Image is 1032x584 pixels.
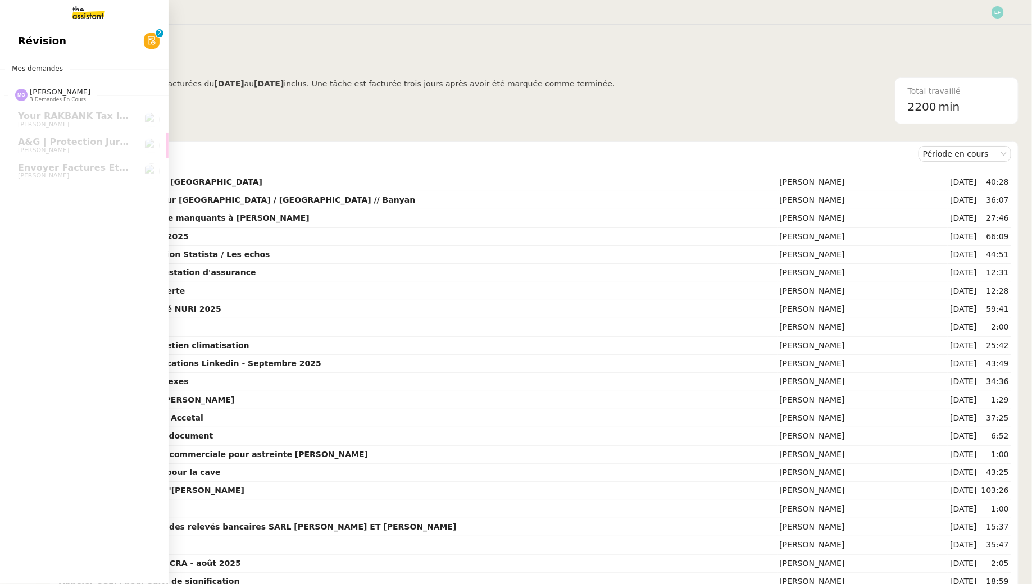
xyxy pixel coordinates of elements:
[979,500,1011,518] td: 1:00
[59,195,415,204] strong: Réservez vol et hôtel pour [GEOGRAPHIC_DATA] / [GEOGRAPHIC_DATA] // Banyan
[948,300,979,318] td: [DATE]
[144,163,160,179] img: users%2FfjlNmCTkLiVoA3HQjY3GA5JXGxb2%2Favatar%2Fstarofservice_97480retdsc0392.png
[214,79,244,88] b: [DATE]
[979,174,1011,191] td: 40:28
[30,97,86,103] span: 3 demandes en cours
[948,228,979,246] td: [DATE]
[59,359,321,368] strong: Programmation de publications Linkedin - Septembre 2025
[979,536,1011,554] td: 35:47
[244,79,254,88] span: au
[284,79,615,88] span: inclus. Une tâche est facturée trois jours après avoir été marquée comme terminée.
[948,482,979,500] td: [DATE]
[15,89,28,101] img: svg
[778,300,948,318] td: [PERSON_NAME]
[948,246,979,264] td: [DATE]
[5,63,70,74] span: Mes demandes
[18,172,69,179] span: [PERSON_NAME]
[948,446,979,464] td: [DATE]
[18,162,187,173] span: Envoyer factures et devis signés
[778,409,948,427] td: [PERSON_NAME]
[778,446,948,464] td: [PERSON_NAME]
[778,518,948,536] td: [PERSON_NAME]
[948,209,979,227] td: [DATE]
[939,98,960,116] span: min
[948,318,979,336] td: [DATE]
[979,264,1011,282] td: 12:31
[948,500,979,518] td: [DATE]
[979,209,1011,227] td: 27:46
[30,88,90,96] span: [PERSON_NAME]
[778,500,948,518] td: [PERSON_NAME]
[144,138,160,153] img: users%2FfjlNmCTkLiVoA3HQjY3GA5JXGxb2%2Favatar%2Fstarofservice_97480retdsc0392.png
[948,174,979,191] td: [DATE]
[778,209,948,227] td: [PERSON_NAME]
[948,409,979,427] td: [DATE]
[18,147,69,154] span: [PERSON_NAME]
[59,486,244,495] strong: Procéder à l'embauche d'[PERSON_NAME]
[979,391,1011,409] td: 1:29
[57,143,919,165] div: Demandes
[778,427,948,445] td: [PERSON_NAME]
[948,282,979,300] td: [DATE]
[979,228,1011,246] td: 66:09
[778,191,948,209] td: [PERSON_NAME]
[948,355,979,373] td: [DATE]
[18,111,240,121] span: Your RAKBANK Tax Invoice / Tax Credit Note
[948,464,979,482] td: [DATE]
[778,391,948,409] td: [PERSON_NAME]
[156,29,163,37] nz-badge-sup: 2
[948,518,979,536] td: [DATE]
[979,355,1011,373] td: 43:49
[979,409,1011,427] td: 37:25
[778,555,948,573] td: [PERSON_NAME]
[59,213,310,222] strong: Lister bons de commande manquants à [PERSON_NAME]
[979,300,1011,318] td: 59:41
[778,536,948,554] td: [PERSON_NAME]
[59,413,203,422] strong: Dossier [PERSON_NAME] Accetal
[979,482,1011,500] td: 103:26
[778,174,948,191] td: [PERSON_NAME]
[979,318,1011,336] td: 2:00
[979,518,1011,536] td: 15:37
[18,136,189,147] span: A&G | Protection Juridique COVEA
[948,536,979,554] td: [DATE]
[992,6,1004,19] img: svg
[59,522,457,531] strong: Récupération mensuelle des relevés bancaires SARL [PERSON_NAME] ET [PERSON_NAME]
[948,337,979,355] td: [DATE]
[778,355,948,373] td: [PERSON_NAME]
[157,29,162,39] p: 2
[979,427,1011,445] td: 6:52
[979,282,1011,300] td: 12:28
[979,555,1011,573] td: 2:05
[979,373,1011,391] td: 34:36
[908,85,1006,98] div: Total travaillé
[59,450,368,459] strong: Transmettre proposition commerciale pour astreinte [PERSON_NAME]
[778,264,948,282] td: [PERSON_NAME]
[778,482,948,500] td: [PERSON_NAME]
[948,427,979,445] td: [DATE]
[948,555,979,573] td: [DATE]
[979,446,1011,464] td: 1:00
[778,337,948,355] td: [PERSON_NAME]
[948,264,979,282] td: [DATE]
[923,147,1007,161] nz-select-item: Période en cours
[979,191,1011,209] td: 36:07
[778,373,948,391] td: [PERSON_NAME]
[948,391,979,409] td: [DATE]
[948,191,979,209] td: [DATE]
[778,318,948,336] td: [PERSON_NAME]
[778,246,948,264] td: [PERSON_NAME]
[254,79,284,88] b: [DATE]
[18,33,66,49] span: Révision
[144,112,160,127] img: users%2FfjlNmCTkLiVoA3HQjY3GA5JXGxb2%2Favatar%2Fstarofservice_97480retdsc0392.png
[908,100,936,113] span: 2200
[778,464,948,482] td: [PERSON_NAME]
[778,228,948,246] td: [PERSON_NAME]
[979,246,1011,264] td: 44:51
[948,373,979,391] td: [DATE]
[979,337,1011,355] td: 25:42
[18,121,69,128] span: [PERSON_NAME]
[979,464,1011,482] td: 43:25
[778,282,948,300] td: [PERSON_NAME]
